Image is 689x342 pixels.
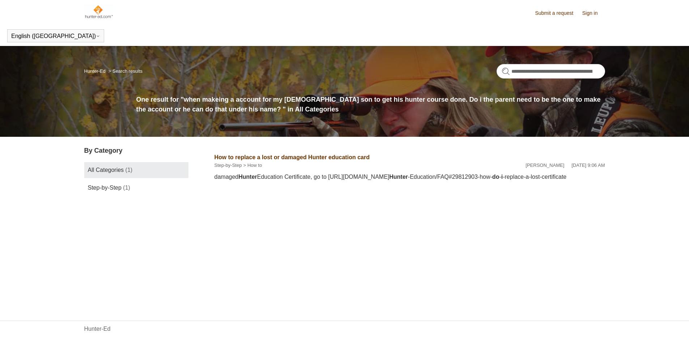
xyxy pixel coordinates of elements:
[247,162,262,168] a: How to
[84,180,188,196] a: Step-by-Step (1)
[238,174,257,180] em: Hunter
[214,162,242,168] a: Step-by-Step
[84,68,106,74] a: Hunter-Ed
[214,154,370,160] a: How to replace a lost or damaged Hunter education card
[214,173,605,181] div: damaged Education Certificate, go to [URL][DOMAIN_NAME] -Education/FAQ#29812903-how- - -replace-a...
[107,68,143,74] li: Search results
[136,95,605,114] h1: One result for "when makeing a account for my [DEMOGRAPHIC_DATA] son to get his hunter course don...
[492,174,499,180] em: do
[242,162,262,169] li: How to
[126,167,133,173] span: (1)
[501,174,503,180] em: i
[214,162,242,169] li: Step-by-Step
[526,162,564,169] li: [PERSON_NAME]
[535,9,580,17] a: Submit a request
[84,146,188,156] h3: By Category
[571,162,605,168] time: 07/28/2022, 09:06
[84,4,114,19] img: Hunter-Ed Help Center home page
[123,185,130,191] span: (1)
[84,325,111,333] a: Hunter-Ed
[88,185,122,191] span: Step-by-Step
[582,9,605,17] a: Sign in
[497,64,605,79] input: Search
[84,68,107,74] li: Hunter-Ed
[389,174,408,180] em: Hunter
[84,162,188,178] a: All Categories (1)
[88,167,124,173] span: All Categories
[11,33,100,39] button: English ([GEOGRAPHIC_DATA])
